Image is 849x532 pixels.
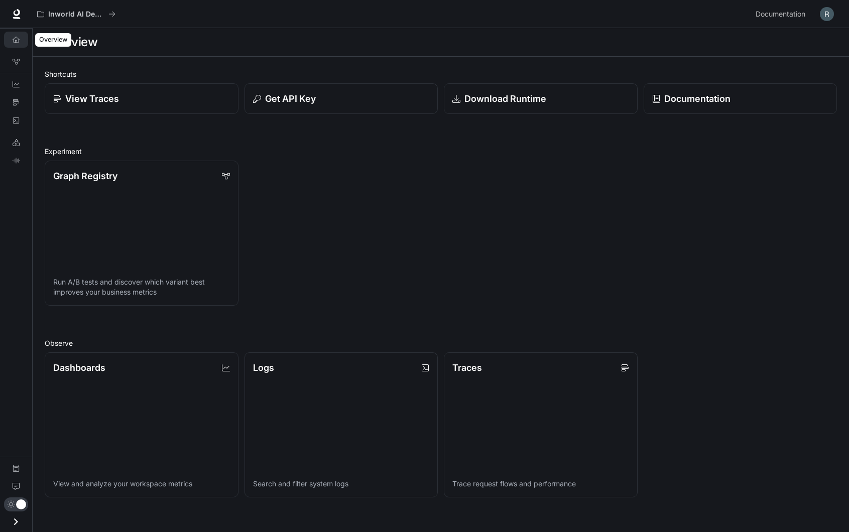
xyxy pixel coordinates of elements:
a: Dashboards [4,76,28,92]
p: Dashboards [53,361,105,374]
p: Traces [452,361,482,374]
a: LLM Playground [4,135,28,151]
button: Open drawer [5,511,27,532]
a: TTS Playground [4,153,28,169]
p: Trace request flows and performance [452,479,629,489]
a: Overview [4,32,28,48]
p: Download Runtime [464,92,546,105]
div: Overview [35,33,71,47]
p: Run A/B tests and discover which variant best improves your business metrics [53,277,230,297]
button: Get API Key [245,83,438,114]
a: Traces [4,94,28,110]
p: View Traces [65,92,119,105]
p: Documentation [664,92,731,105]
img: User avatar [820,7,834,21]
button: User avatar [817,4,837,24]
a: TracesTrace request flows and performance [444,352,638,497]
a: Download Runtime [444,83,638,114]
a: DashboardsView and analyze your workspace metrics [45,352,238,497]
span: Dark mode toggle [16,498,26,509]
a: Documentation [644,83,837,114]
a: Logs [4,112,28,128]
a: Graph Registry [4,54,28,70]
button: All workspaces [33,4,120,24]
p: View and analyze your workspace metrics [53,479,230,489]
p: Get API Key [265,92,316,105]
a: LogsSearch and filter system logs [245,352,438,497]
a: View Traces [45,83,238,114]
span: Documentation [756,8,805,21]
p: Inworld AI Demos [48,10,104,19]
h2: Observe [45,338,837,348]
p: Graph Registry [53,169,117,183]
a: Documentation [4,460,28,476]
h2: Experiment [45,146,837,157]
a: Documentation [752,4,813,24]
p: Logs [253,361,274,374]
h2: Shortcuts [45,69,837,79]
a: Graph RegistryRun A/B tests and discover which variant best improves your business metrics [45,161,238,306]
p: Search and filter system logs [253,479,430,489]
a: Feedback [4,478,28,494]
